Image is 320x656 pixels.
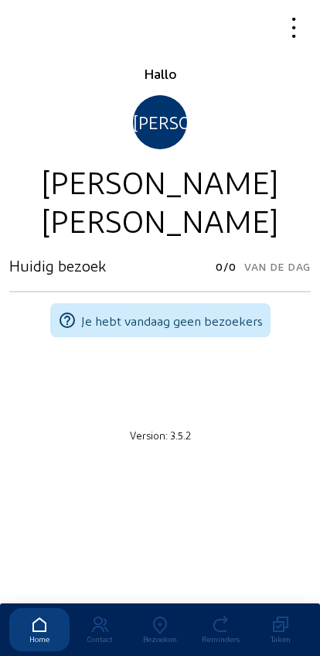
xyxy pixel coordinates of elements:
a: Taken [250,608,311,651]
div: Hallo [9,64,311,83]
div: [PERSON_NAME] [133,95,187,149]
a: Bezoeken [130,608,190,651]
small: Version: 3.5.2 [130,429,191,441]
mat-icon: help_outline [58,311,77,330]
div: Home [9,634,70,644]
div: Reminders [190,634,250,644]
a: Contact [70,608,130,651]
div: [PERSON_NAME] [9,162,311,200]
span: Van de dag [244,256,311,278]
div: [PERSON_NAME] [9,200,311,239]
span: 0/0 [216,256,237,278]
a: Home [9,608,70,651]
div: Bezoeken [130,634,190,644]
div: Taken [250,634,311,644]
h3: Huidig bezoek [9,256,106,275]
div: Contact [70,634,130,644]
span: Je hebt vandaag geen bezoekers [81,313,263,328]
a: Reminders [190,608,250,651]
